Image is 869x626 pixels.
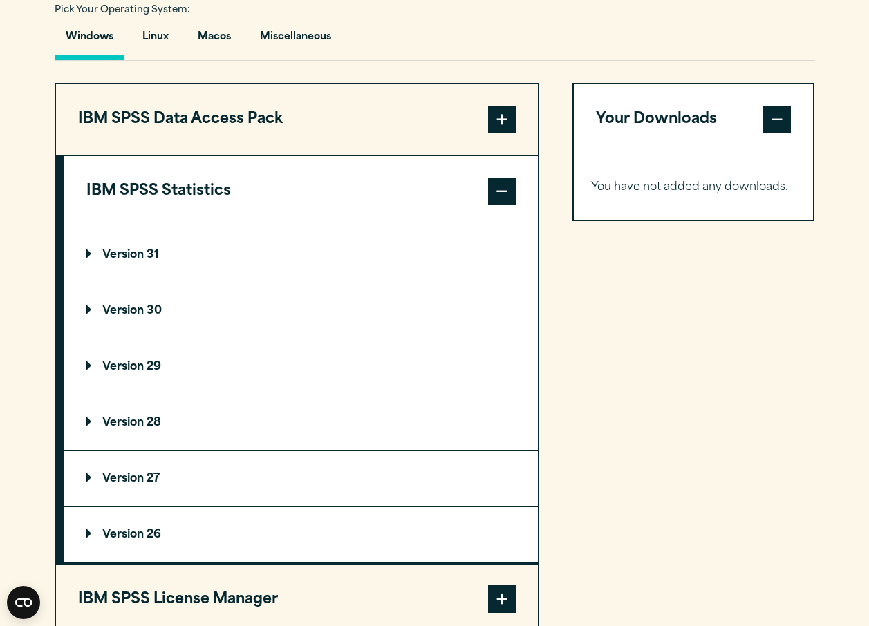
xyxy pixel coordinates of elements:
p: Version 29 [86,361,161,372]
p: Version 27 [86,473,160,484]
p: Version 31 [86,249,159,260]
div: IBM SPSS Statistics [64,227,538,563]
span: Pick Your Operating System: [55,6,190,15]
summary: Version 28 [64,395,538,450]
button: Linux [131,21,180,60]
p: Version 26 [86,529,161,540]
summary: Version 26 [64,507,538,562]
summary: Version 31 [64,227,538,283]
button: Your Downloads [574,84,814,155]
button: Windows [55,21,124,60]
summary: Version 30 [64,283,538,339]
button: IBM SPSS Data Access Pack [56,84,538,155]
button: Open CMP widget [7,586,40,619]
button: Macos [187,21,242,60]
summary: Version 27 [64,451,538,506]
button: IBM SPSS Statistics [64,156,538,227]
button: Miscellaneous [249,21,342,60]
p: Version 30 [86,305,162,316]
p: Version 28 [86,417,161,428]
summary: Version 29 [64,339,538,395]
p: You have not added any downloads. [591,178,796,198]
div: Your Downloads [574,155,814,220]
